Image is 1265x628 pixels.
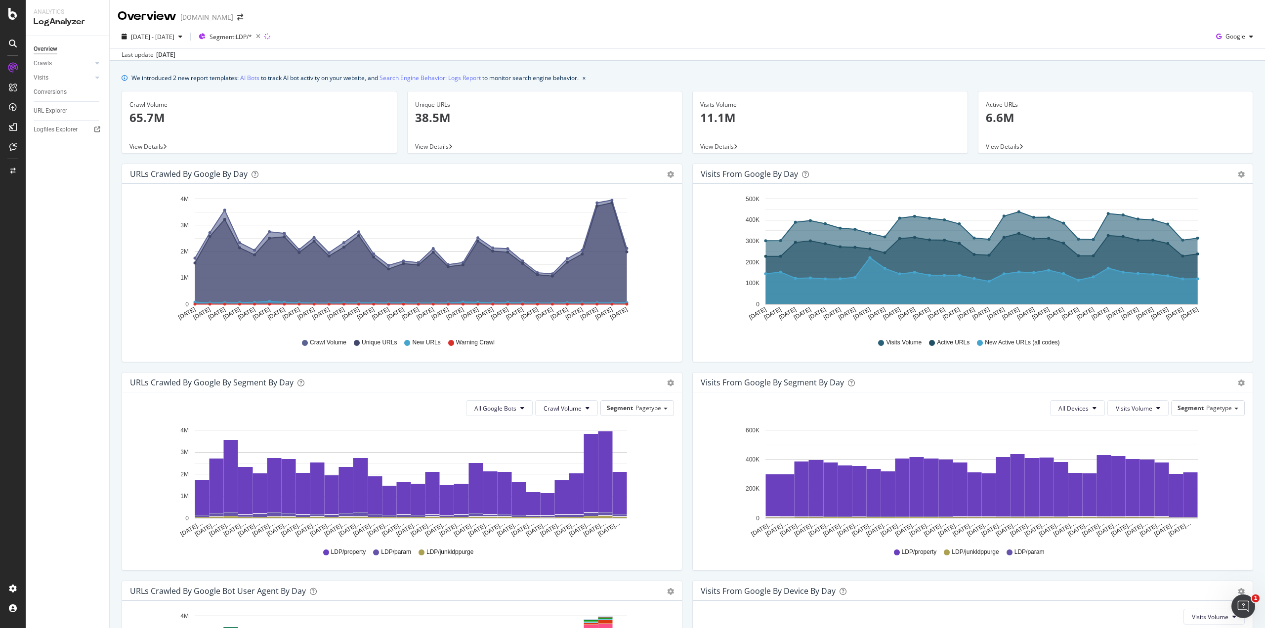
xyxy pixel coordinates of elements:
div: Overview [118,8,176,25]
text: [DATE] [385,306,405,321]
div: arrow-right-arrow-left [237,14,243,21]
text: [DATE] [416,306,435,321]
text: [DATE] [564,306,584,321]
a: Logfiles Explorer [34,125,102,135]
text: [DATE] [222,306,242,321]
div: A chart. [701,424,1241,539]
span: Pagetype [1206,404,1232,412]
div: Crawls [34,58,52,69]
text: [DATE] [822,306,842,321]
span: All Devices [1058,404,1089,413]
button: Visits Volume [1183,609,1245,625]
text: 4M [180,613,189,620]
span: LDP/junkldppurge [426,548,473,556]
span: Crawl Volume [310,338,346,347]
button: Google [1212,29,1257,44]
div: Crawl Volume [129,100,389,109]
div: Conversions [34,87,67,97]
div: gear [667,588,674,595]
text: [DATE] [311,306,331,321]
div: info banner [122,73,1253,83]
span: Warning Crawl [456,338,495,347]
text: [DATE] [1075,306,1095,321]
text: [DATE] [1031,306,1051,321]
span: LDP/property [331,548,366,556]
button: All Devices [1050,400,1105,416]
text: [DATE] [941,306,961,321]
span: Active URLs [937,338,970,347]
div: gear [667,171,674,178]
a: Visits [34,73,92,83]
text: [DATE] [341,306,361,321]
text: [DATE] [882,306,902,321]
text: 1M [180,493,189,500]
text: [DATE] [445,306,465,321]
div: URLs Crawled by Google bot User Agent By Day [130,586,306,596]
span: Segment [607,404,633,412]
div: Last update [122,50,175,59]
a: Conversions [34,87,102,97]
text: [DATE] [1001,306,1021,321]
p: 65.7M [129,109,389,126]
div: Active URLs [986,100,1246,109]
text: 4M [180,427,189,434]
div: Visits from Google By Segment By Day [701,377,844,387]
text: 200K [746,259,759,266]
text: [DATE] [356,306,376,321]
span: Segment [1178,404,1204,412]
text: [DATE] [177,306,197,321]
button: close banner [580,71,588,85]
text: [DATE] [1180,306,1199,321]
span: LDP/junkldppurge [952,548,999,556]
button: [DATE] - [DATE] [118,29,186,44]
text: [DATE] [763,306,783,321]
span: Google [1225,32,1245,41]
div: gear [1238,588,1245,595]
text: [DATE] [490,306,509,321]
text: 100K [746,280,759,287]
text: [DATE] [1091,306,1110,321]
a: Search Engine Behavior: Logs Report [379,73,481,83]
div: Visits from Google by day [701,169,798,179]
div: URLs Crawled by Google by day [130,169,248,179]
div: Visits From Google By Device By Day [701,586,836,596]
div: Unique URLs [415,100,675,109]
a: Crawls [34,58,92,69]
svg: A chart. [130,424,671,539]
text: [DATE] [609,306,629,321]
text: 4M [180,196,189,203]
text: 0 [756,301,759,308]
text: 3M [180,222,189,229]
span: LDP/property [902,548,937,556]
span: New URLs [412,338,440,347]
text: [DATE] [326,306,346,321]
text: 0 [756,515,759,522]
span: LDP/param [381,548,411,556]
text: 3M [180,449,189,456]
a: URL Explorer [34,106,102,116]
text: [DATE] [1165,306,1184,321]
text: [DATE] [207,306,227,321]
text: [DATE] [475,306,495,321]
text: [DATE] [1016,306,1036,321]
text: [DATE] [237,306,256,321]
text: [DATE] [192,306,212,321]
text: [DATE] [535,306,554,321]
text: [DATE] [956,306,976,321]
text: 500K [746,196,759,203]
text: [DATE] [505,306,524,321]
div: Analytics [34,8,101,16]
span: Unique URLs [362,338,397,347]
span: View Details [129,142,163,151]
span: New Active URLs (all codes) [985,338,1059,347]
text: 400K [746,456,759,463]
text: [DATE] [252,306,271,321]
text: [DATE] [1105,306,1125,321]
a: AI Bots [240,73,259,83]
p: 38.5M [415,109,675,126]
div: URL Explorer [34,106,67,116]
text: [DATE] [971,306,991,321]
text: [DATE] [281,306,301,321]
span: View Details [700,142,734,151]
